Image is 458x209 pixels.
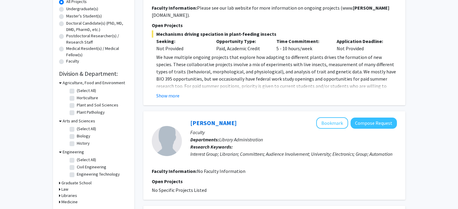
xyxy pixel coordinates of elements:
p: We have multiple ongoing projects that explore how adapting to different plants drives the format... [156,54,397,97]
b: [PERSON_NAME] [353,5,389,11]
label: Plant and Soil Sciences [77,102,118,108]
label: Faculty [66,58,79,64]
p: Seeking: [156,38,207,45]
label: Plant Pathology [77,109,105,115]
b: Faculty Information: [152,5,197,11]
div: Not Provided [156,45,207,52]
label: History [77,140,90,146]
label: (Select All) [77,88,96,94]
label: Biology [77,133,90,139]
h3: Law [61,186,68,192]
p: Open Projects [152,178,397,185]
p: Open Projects [152,22,397,29]
button: Show more [156,92,179,99]
h3: Agriculture, Food and Environment [63,80,125,86]
label: Horticulture [77,95,98,101]
p: Faculty [190,129,397,136]
h2: Division & Department: [59,70,128,77]
b: Research Keywords: [190,144,233,150]
b: Faculty Information: [152,168,197,174]
div: Not Provided [332,38,392,52]
button: Compose Request to Catherine Seago [351,118,397,129]
div: Interest Group; Librarian; Committees; Audience Involvement; University; Electronics; Group; Auto... [190,150,397,158]
label: Doctoral Candidate(s) (PhD, MD, DMD, PharmD, etc.) [66,20,128,33]
button: Add Catherine Seago to Bookmarks [316,117,348,129]
span: Mechanisms driving speciation in plant-feeding insects [152,30,397,38]
h3: Libraries [61,192,77,199]
p: Opportunity Type: [216,38,267,45]
div: 5 - 10 hours/week [272,38,332,52]
fg-read-more: Please see our lab website for more information on ongoing projects (www. [DOMAIN_NAME]). [152,5,389,18]
span: No Faculty Information [197,168,245,174]
span: No Specific Projects Listed [152,187,207,193]
h3: Arts and Sciences [63,118,95,124]
label: Undergraduate(s) [66,6,98,12]
label: (Select All) [77,157,96,163]
label: Medical Resident(s) / Medical Fellow(s) [66,45,128,58]
div: Paid, Academic Credit [212,38,272,52]
label: (Select All) [77,126,96,132]
label: Civil Engineering [77,164,106,170]
b: Departments: [190,137,219,143]
label: Postdoctoral Researcher(s) / Research Staff [66,33,128,45]
label: Engineering Technology [77,171,120,177]
p: Time Commitment: [276,38,328,45]
span: Library Administration [219,137,263,143]
h3: Medicine [61,199,78,205]
h3: Graduate School [61,180,92,186]
label: Master's Student(s) [66,13,102,19]
h3: Engineering [63,149,84,155]
iframe: Chat [5,182,26,204]
p: Application Deadline: [337,38,388,45]
a: [PERSON_NAME] [190,119,237,127]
